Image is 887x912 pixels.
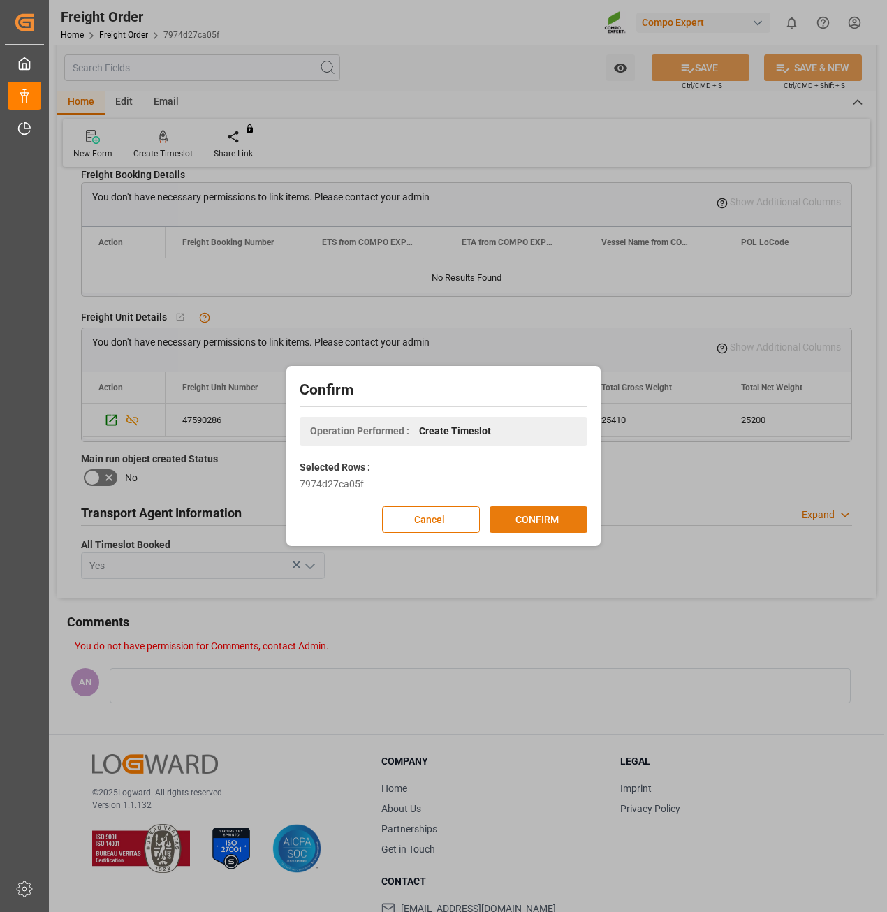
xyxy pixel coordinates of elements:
span: Create Timeslot [419,424,491,439]
button: CONFIRM [490,506,587,533]
span: Operation Performed : [310,424,409,439]
h2: Confirm [300,379,587,402]
div: 7974d27ca05f [300,477,587,492]
label: Selected Rows : [300,460,370,475]
button: Cancel [382,506,480,533]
